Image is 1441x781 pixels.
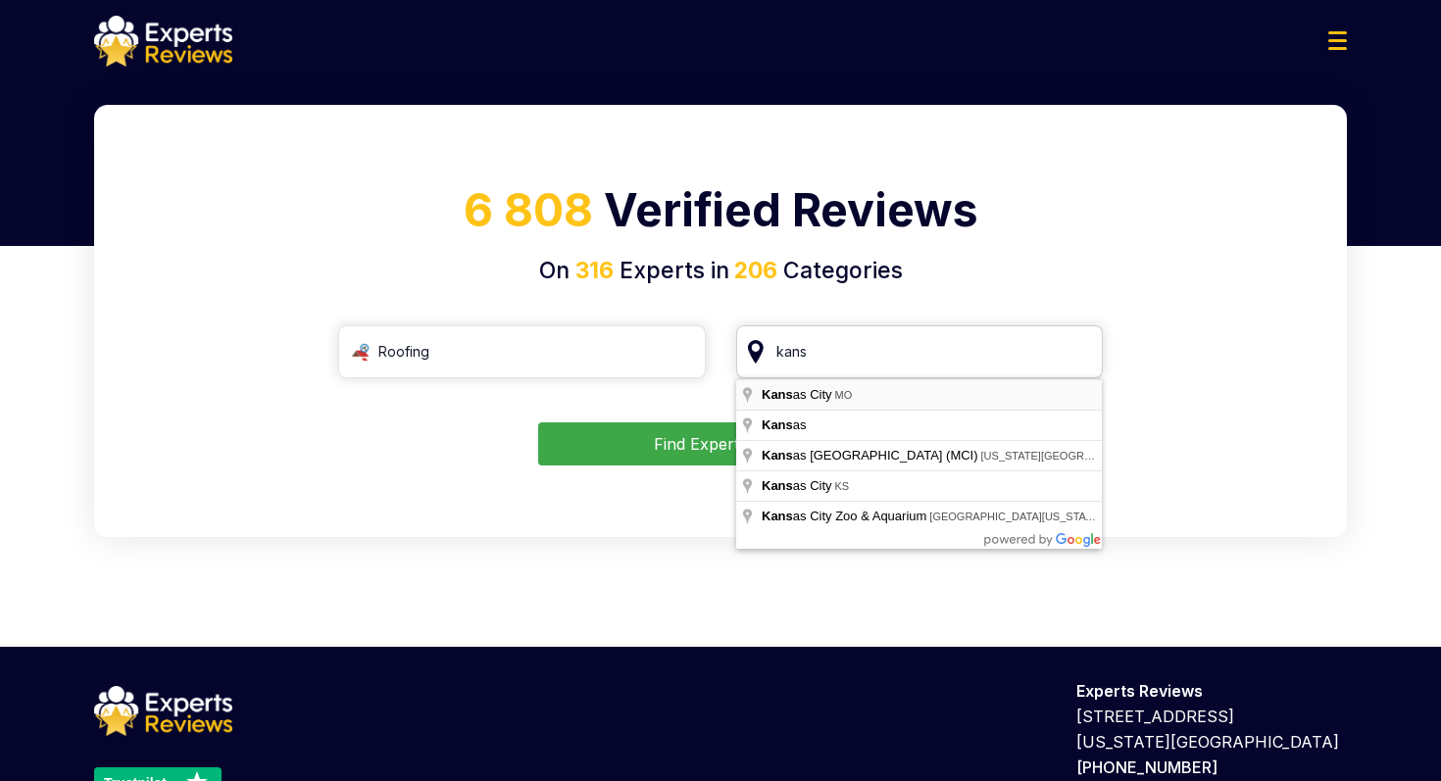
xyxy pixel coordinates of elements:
[762,387,793,402] span: Kans
[538,422,904,465] button: Find Experts Now
[762,478,793,493] span: Kans
[835,389,853,401] span: MO
[762,387,835,402] span: as City
[762,448,981,463] span: as [GEOGRAPHIC_DATA] (MCI)
[94,686,232,737] img: logo
[575,257,614,284] span: 316
[1328,31,1347,50] img: Menu Icon
[762,509,793,523] span: Kans
[1076,755,1347,780] p: [PHONE_NUMBER]
[118,254,1323,288] h4: On Experts in Categories
[94,16,232,67] img: logo
[762,417,810,432] span: as
[762,417,793,432] span: Kans
[736,325,1104,378] input: Your City
[929,511,1219,522] span: [GEOGRAPHIC_DATA][US_STATE], [GEOGRAPHIC_DATA]
[729,257,777,284] span: 206
[338,325,706,378] input: Search Category
[835,480,850,492] span: KS
[762,509,929,523] span: as City Zoo & Aquarium
[762,448,793,463] span: Kans
[762,478,835,493] span: as City
[464,182,593,237] span: 6 808
[118,176,1323,254] h1: Verified Reviews
[1076,704,1347,729] p: [STREET_ADDRESS]
[1076,729,1347,755] p: [US_STATE][GEOGRAPHIC_DATA]
[1076,678,1347,704] p: Experts Reviews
